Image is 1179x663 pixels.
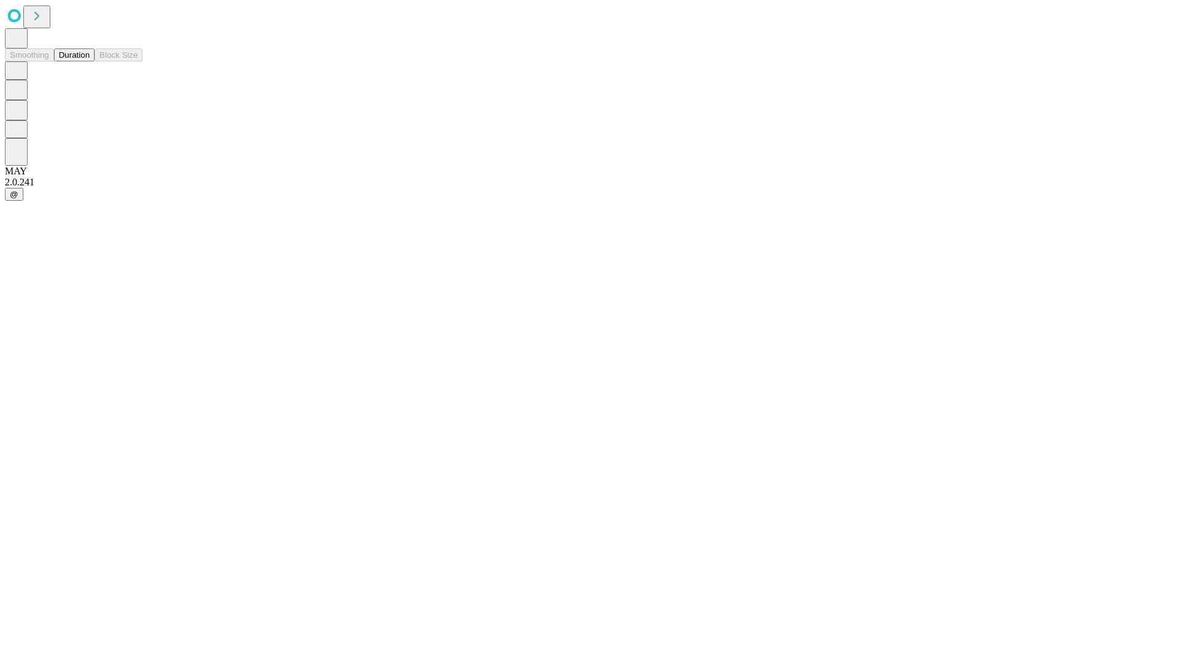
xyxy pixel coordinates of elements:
div: 2.0.241 [5,177,1174,188]
button: Smoothing [5,48,54,61]
button: @ [5,188,23,201]
div: MAY [5,166,1174,177]
button: Duration [54,48,95,61]
button: Block Size [95,48,142,61]
span: @ [10,190,18,199]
